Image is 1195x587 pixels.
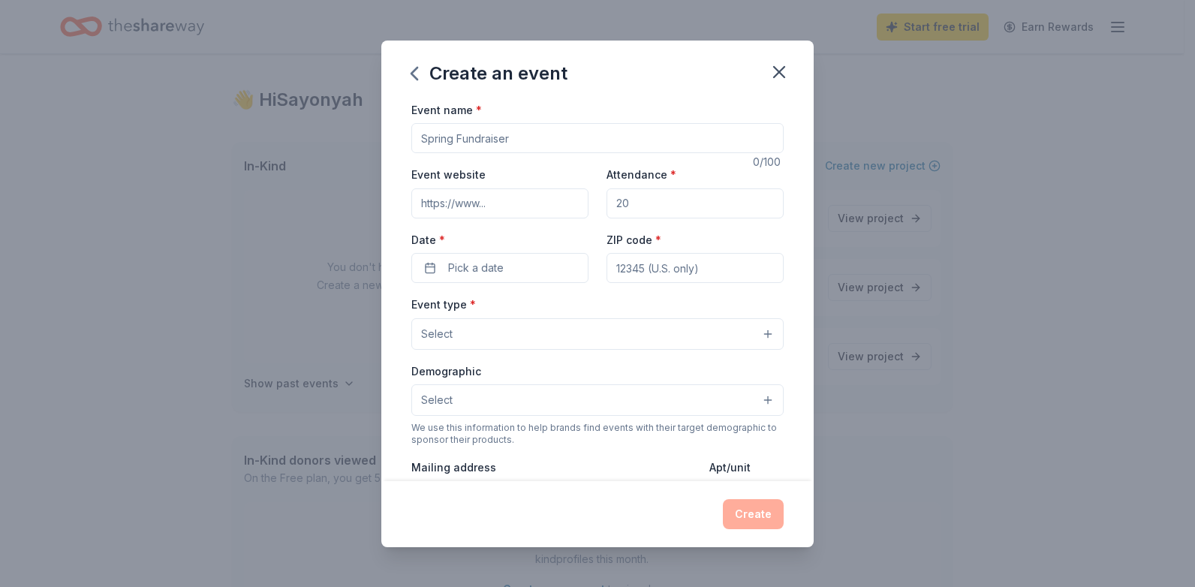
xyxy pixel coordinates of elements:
[607,233,661,248] label: ZIP code
[421,325,453,343] span: Select
[411,318,784,350] button: Select
[411,297,476,312] label: Event type
[411,103,482,118] label: Event name
[421,391,453,409] span: Select
[411,233,588,248] label: Date
[607,167,676,182] label: Attendance
[411,123,784,153] input: Spring Fundraiser
[607,253,784,283] input: 12345 (U.S. only)
[709,460,751,475] label: Apt/unit
[411,167,486,182] label: Event website
[607,188,784,218] input: 20
[411,384,784,416] button: Select
[411,422,784,446] div: We use this information to help brands find events with their target demographic to sponsor their...
[411,188,588,218] input: https://www...
[448,259,504,277] span: Pick a date
[411,253,588,283] button: Pick a date
[411,364,481,379] label: Demographic
[753,153,784,171] div: 0 /100
[411,62,567,86] div: Create an event
[411,460,496,475] label: Mailing address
